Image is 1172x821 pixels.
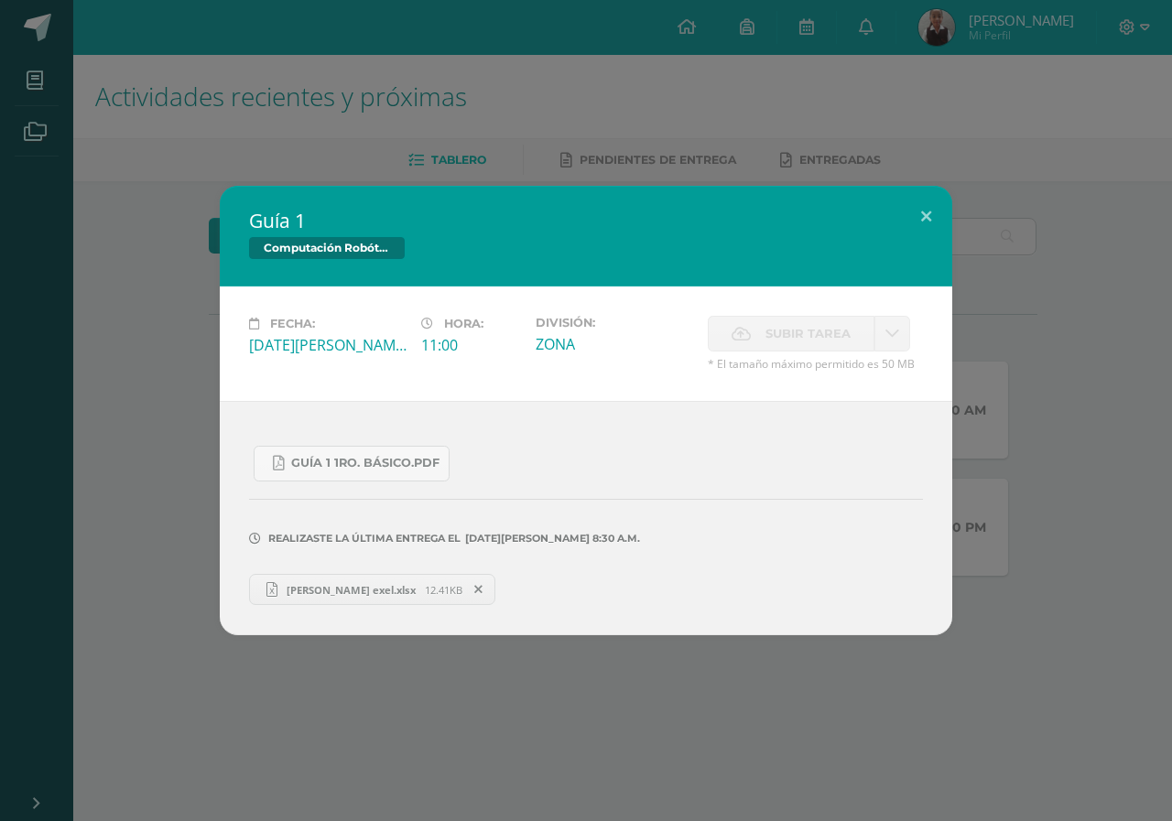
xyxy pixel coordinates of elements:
[268,532,461,545] span: Realizaste la última entrega el
[463,579,494,600] span: Remover entrega
[708,356,923,372] span: * El tamaño máximo permitido es 50 MB
[249,237,405,259] span: Computación Robótica
[270,317,315,330] span: Fecha:
[461,538,640,539] span: [DATE][PERSON_NAME] 8:30 a.m.
[277,583,425,597] span: [PERSON_NAME] exel.xlsx
[421,335,521,355] div: 11:00
[536,316,693,329] label: División:
[536,334,693,354] div: ZONA
[444,317,483,330] span: Hora:
[249,208,923,233] h2: Guía 1
[900,186,952,248] button: Close (Esc)
[765,317,851,351] span: Subir tarea
[708,316,874,351] label: La fecha de entrega ha expirado
[249,574,495,605] a: [PERSON_NAME] exel.xlsx 12.41KB
[291,456,439,470] span: Guía 1 1ro. Básico.pdf
[249,335,407,355] div: [DATE][PERSON_NAME]
[874,316,910,351] a: La fecha de entrega ha expirado
[254,446,450,481] a: Guía 1 1ro. Básico.pdf
[425,583,462,597] span: 12.41KB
